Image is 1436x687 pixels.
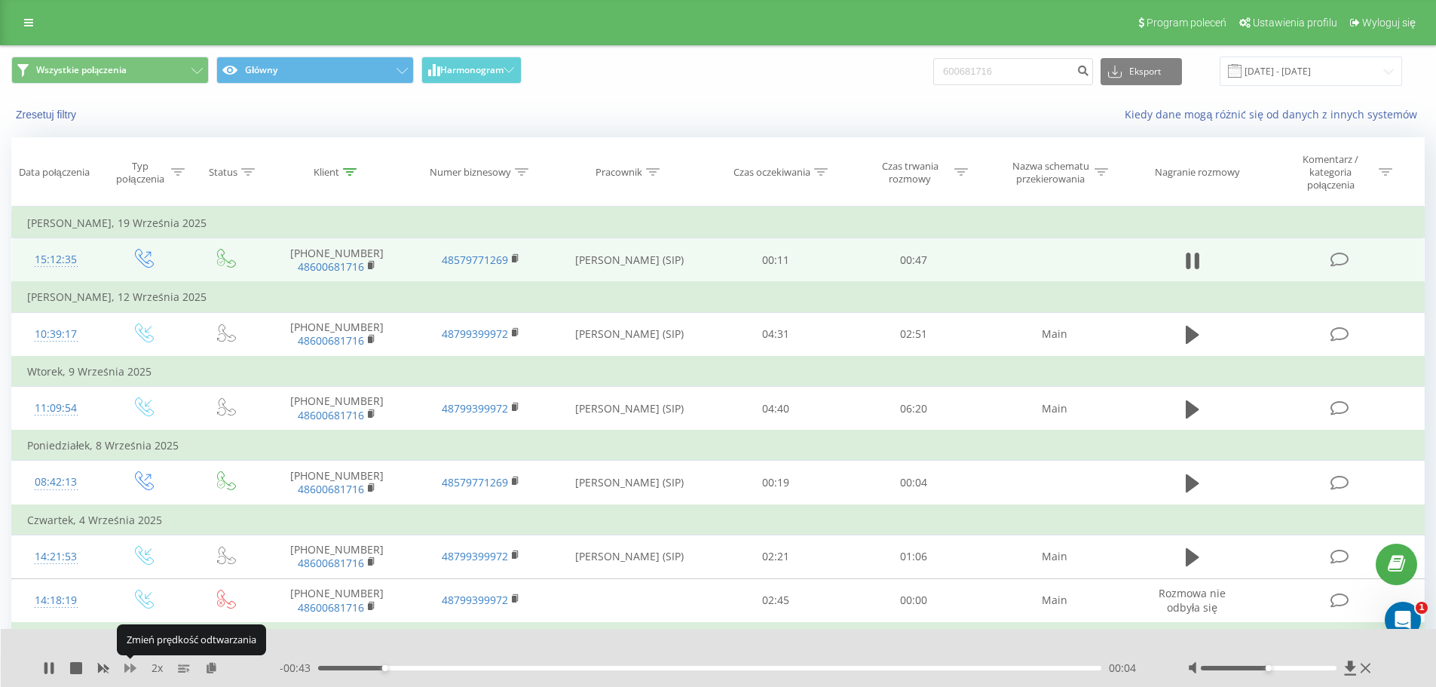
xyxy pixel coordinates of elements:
td: 00:11 [707,238,845,283]
td: Czwartek, 4 Września 2025 [12,505,1425,535]
div: 08:42:13 [27,468,85,497]
div: Data połączenia [19,166,90,179]
a: 48600681716 [298,600,364,615]
div: Czas oczekiwania [733,166,810,179]
span: 1 [1416,602,1428,614]
div: 14:21:53 [27,542,85,572]
span: 00:04 [1109,661,1136,676]
span: Wszystkie połączenia [36,64,127,76]
td: [PERSON_NAME] (SIP) [553,387,707,431]
td: [PERSON_NAME] (SIP) [553,312,707,357]
td: Poniedziałek, 8 Września 2025 [12,431,1425,461]
span: Harmonogram [440,65,504,75]
a: 48579771269 [442,253,508,267]
td: Main [982,387,1125,431]
span: Program poleceń [1147,17,1226,29]
td: 01:06 [845,535,983,578]
div: Status [209,166,237,179]
a: 48799399972 [442,327,508,341]
td: Wtorek, 9 Września 2025 [12,357,1425,387]
td: 02:21 [707,535,845,578]
td: 00:19 [707,461,845,505]
td: 02:51 [845,312,983,357]
div: Accessibility label [381,665,387,671]
td: [PERSON_NAME] (SIP) [553,461,707,505]
a: 48799399972 [442,401,508,416]
td: 06:20 [845,387,983,431]
td: Środa, 27 Sierpnia 2025 [12,623,1425,653]
td: Main [982,535,1125,578]
a: 48600681716 [298,408,364,422]
a: 48799399972 [442,549,508,563]
a: 48579771269 [442,475,508,489]
td: Main [982,312,1125,357]
span: Rozmowa nie odbyła się [1159,586,1226,614]
button: Wszystkie połączenia [11,57,209,84]
span: - 00:43 [280,661,318,676]
a: 48600681716 [298,333,364,348]
span: Ustawienia profilu [1253,17,1337,29]
td: [PHONE_NUMBER] [265,238,409,283]
div: Komentarz / kategoria połączenia [1287,153,1375,192]
a: 48799399972 [442,593,508,607]
span: Wyloguj się [1362,17,1416,29]
td: [PHONE_NUMBER] [265,535,409,578]
td: [PHONE_NUMBER] [265,578,409,623]
td: 00:47 [845,238,983,283]
iframe: Intercom live chat [1385,602,1421,638]
div: Typ połączenia [113,160,167,186]
td: 02:45 [707,578,845,623]
td: [PERSON_NAME] (SIP) [553,238,707,283]
td: [PERSON_NAME], 19 Września 2025 [12,208,1425,238]
div: Nagranie rozmowy [1155,166,1240,179]
div: Pracownik [596,166,642,179]
td: 04:31 [707,312,845,357]
a: 48600681716 [298,556,364,570]
div: 10:39:17 [27,320,85,349]
button: Harmonogram [421,57,522,84]
div: Czas trwania rozmowy [870,160,951,186]
div: 11:09:54 [27,394,85,423]
button: Główny [216,57,414,84]
div: 14:18:19 [27,586,85,615]
td: [PERSON_NAME], 12 Września 2025 [12,282,1425,312]
div: Nazwa schematu przekierowania [1010,160,1091,186]
div: Klient [314,166,339,179]
td: 00:00 [845,578,983,623]
div: 15:12:35 [27,245,85,274]
td: [PERSON_NAME] (SIP) [553,535,707,578]
a: 48600681716 [298,259,364,274]
div: Zmień prędkość odtwarzania [117,624,266,655]
a: 48600681716 [298,482,364,496]
td: [PHONE_NUMBER] [265,312,409,357]
button: Eksport [1101,58,1182,85]
td: 04:40 [707,387,845,431]
a: Kiedy dane mogą różnić się od danych z innych systemów [1125,107,1425,121]
div: Accessibility label [1266,665,1272,671]
div: Numer biznesowy [430,166,511,179]
span: 2 x [152,661,163,676]
td: [PHONE_NUMBER] [265,387,409,431]
td: Main [982,578,1125,623]
button: Zresetuj filtry [11,108,84,121]
td: [PHONE_NUMBER] [265,461,409,505]
input: Wyszukiwanie według numeru [933,58,1093,85]
td: 00:04 [845,461,983,505]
